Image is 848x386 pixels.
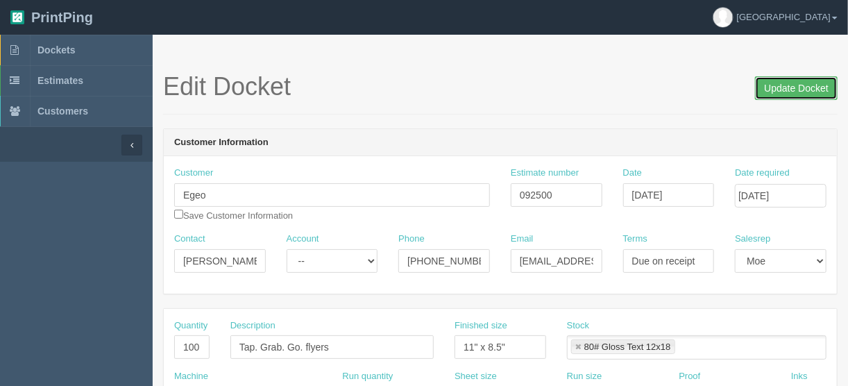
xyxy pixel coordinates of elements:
[584,342,671,351] div: 80# Gloss Text 12x18
[755,76,838,100] input: Update Docket
[164,129,837,157] header: Customer Information
[10,10,24,24] img: logo-3e63b451c926e2ac314895c53de4908e5d424f24456219fb08d385ab2e579770.png
[163,73,838,101] h1: Edit Docket
[398,233,425,246] label: Phone
[567,370,602,383] label: Run size
[287,233,319,246] label: Account
[735,233,770,246] label: Salesrep
[37,44,75,56] span: Dockets
[174,183,490,207] input: Enter customer name
[174,167,490,222] div: Save Customer Information
[174,319,207,333] label: Quantity
[455,370,497,383] label: Sheet size
[174,370,208,383] label: Machine
[735,167,790,180] label: Date required
[230,319,275,333] label: Description
[174,167,213,180] label: Customer
[511,167,579,180] label: Estimate number
[455,319,507,333] label: Finished size
[623,167,642,180] label: Date
[679,370,700,383] label: Proof
[174,233,205,246] label: Contact
[343,370,393,383] label: Run quantity
[567,319,590,333] label: Stock
[511,233,534,246] label: Email
[713,8,733,27] img: avatar_default-7531ab5dedf162e01f1e0bb0964e6a185e93c5c22dfe317fb01d7f8cd2b1632c.jpg
[623,233,647,246] label: Terms
[791,370,808,383] label: Inks
[37,106,88,117] span: Customers
[37,75,83,86] span: Estimates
